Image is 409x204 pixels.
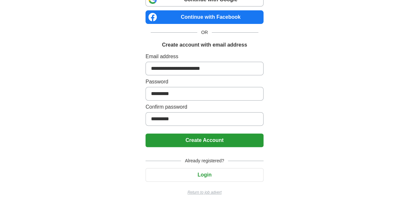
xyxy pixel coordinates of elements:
a: Login [145,172,264,177]
label: Confirm password [145,103,264,111]
a: Continue with Facebook [145,10,264,24]
button: Create Account [145,134,264,147]
span: OR [197,29,212,36]
label: Email address [145,53,264,60]
label: Password [145,78,264,86]
a: Return to job advert [145,189,264,195]
span: Already registered? [181,157,228,164]
h1: Create account with email address [162,41,247,49]
button: Login [145,168,264,182]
